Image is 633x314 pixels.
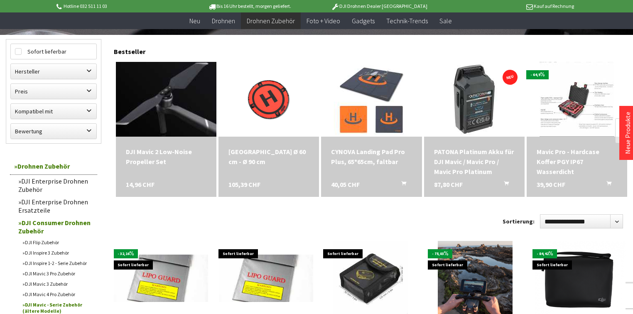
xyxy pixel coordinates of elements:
p: Kauf auf Rechnung [444,1,574,11]
label: Hersteller [11,64,96,79]
a: DJI Mavic 3 Pro Zubehör [18,268,97,279]
a: Sale [434,12,458,29]
img: LiPo-Safety Bag Gross [219,255,313,302]
span: 105,39 CHF [228,179,260,189]
img: Mavic Pro - Hardcase Koffer PGY IP67 Wasserdicht [540,62,614,137]
label: Kompatibel mit [11,104,96,119]
button: In den Warenkorb [494,179,514,190]
div: DJI Mavic 2 Low-Noise Propeller Set [126,147,206,167]
a: Neu [184,12,206,29]
a: DJI Consumer Drohnen Zubehör [14,216,97,237]
span: Drohnen Zubehör [247,17,295,25]
p: DJI Drohnen Dealer [GEOGRAPHIC_DATA] [314,1,444,11]
span: Foto + Video [307,17,340,25]
a: Foto + Video [301,12,346,29]
a: Drohnen [206,12,241,29]
span: Gadgets [352,17,375,25]
label: Sofort lieferbar [11,44,96,59]
a: Technik-Trends [380,12,434,29]
img: Hoodman Landeplatz Ø 60 cm - Ø 90 cm [231,62,306,137]
img: LiPo-Safety Bag [114,255,208,302]
a: DJI Inspire 3 Zubehör [18,248,97,258]
img: DJI Mavic 2 Low-Noise Propeller Set [96,52,236,146]
label: Sortierung: [503,215,535,228]
a: DJI Flip Zubehör [18,237,97,248]
button: In den Warenkorb [596,179,616,190]
p: Hotline 032 511 11 03 [55,1,184,11]
div: [GEOGRAPHIC_DATA] Ø 60 cm - Ø 90 cm [228,147,309,167]
a: DJI Mavic 3 Zubehör [18,279,97,289]
span: Sale [439,17,452,25]
span: 14,96 CHF [126,179,155,189]
p: Bis 16 Uhr bestellt, morgen geliefert. [184,1,314,11]
div: Bestseller [114,39,627,60]
img: CYNOVA Landing Pad Pro Plus, 65*65cm, faltbar [334,62,409,137]
a: CYNOVA Landing Pad Pro Plus, 65*65cm, faltbar 40,05 CHF In den Warenkorb [331,147,412,167]
span: 87,80 CHF [434,179,463,189]
a: DJI Enterprise Drohnen Ersatzteile [14,196,97,216]
a: Neue Produkte [623,112,632,154]
span: Technik-Trends [386,17,428,25]
span: Neu [189,17,200,25]
div: Mavic Pro - Hardcase Koffer PGY IP67 Wasserdicht [537,147,617,177]
a: DJI Mavic 4 Pro Zubehör [18,289,97,299]
a: Drohnen Zubehör [10,158,97,175]
a: DJI Inspire 1-2 - Serie Zubehör [18,258,97,268]
div: CYNOVA Landing Pad Pro Plus, 65*65cm, faltbar [331,147,412,167]
a: Mavic Pro - Hardcase Koffer PGY IP67 Wasserdicht 39,90 CHF In den Warenkorb [537,147,617,177]
span: 39,90 CHF [537,179,565,189]
a: PATONA Platinum Akku für DJI Mavic / Mavic Pro / Mavic Pro Platinum 87,80 CHF In den Warenkorb [434,147,515,177]
label: Bewertung [11,124,96,139]
img: PATONA Platinum Akku für DJI Mavic / Mavic Pro / Mavic Pro Platinum [451,62,498,137]
a: Drohnen Zubehör [241,12,301,29]
button: In den Warenkorb [391,179,411,190]
div: PATONA Platinum Akku für DJI Mavic / Mavic Pro / Mavic Pro Platinum [434,147,515,177]
a: DJI Enterprise Drohnen Zubehör [14,175,97,196]
a: [GEOGRAPHIC_DATA] Ø 60 cm - Ø 90 cm 105,39 CHF [228,147,309,167]
span: 40,05 CHF [331,179,360,189]
a: Gadgets [346,12,380,29]
span: Drohnen [212,17,235,25]
label: Preis [11,84,96,99]
a: DJI Mavic 2 Low-Noise Propeller Set 14,96 CHF [126,147,206,167]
